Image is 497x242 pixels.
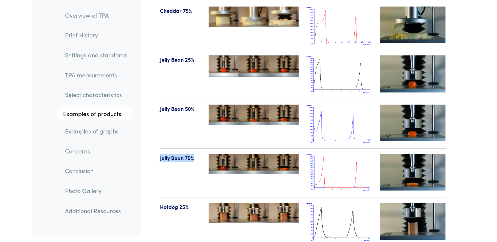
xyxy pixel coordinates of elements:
[60,68,133,83] a: TPA measurements
[306,55,372,94] img: jellybean_tpa_25.png
[160,7,201,15] p: Cheddar 75%
[60,8,133,23] a: Overview of TPA
[306,203,372,241] img: hotdog_tpa_25.png
[209,55,299,76] img: jellybean-25-123-tpa.jpg
[60,144,133,159] a: Concerns
[60,183,133,198] a: Photo Gallery
[60,164,133,179] a: Conclusion
[306,7,372,45] img: cheddar_tpa_75.png
[380,154,446,191] img: jellybean-videotn-75.jpg
[380,55,446,92] img: jellybean-videotn-25.jpg
[60,203,133,218] a: Additional Resources
[60,88,133,103] a: Select characteristics
[209,203,299,223] img: hotdog-25-123-tpa.jpg
[306,105,372,143] img: jellybean_tpa_50.png
[209,105,299,125] img: jellybean-50-123-tpa.jpg
[209,7,299,28] img: cheddar-75-123-tpa.jpg
[380,7,446,43] img: cheddar-videotn-75.jpg
[160,55,201,64] p: Jelly Bean 25%
[160,154,201,162] p: Jelly Bean 75%
[306,154,372,192] img: jellybean_tpa_75.png
[56,108,133,121] a: Examples of products
[160,203,201,211] p: Hotdog 25%
[380,105,446,141] img: jellybean-videotn-50.jpg
[60,48,133,63] a: Settings and standards
[60,124,133,139] a: Examples of graphs
[380,203,446,239] img: hotdog-videotn-25.jpg
[60,28,133,43] a: Brief History
[209,154,299,174] img: jellybean-75-123-tpa.jpg
[160,105,201,113] p: Jelly Bean 50%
